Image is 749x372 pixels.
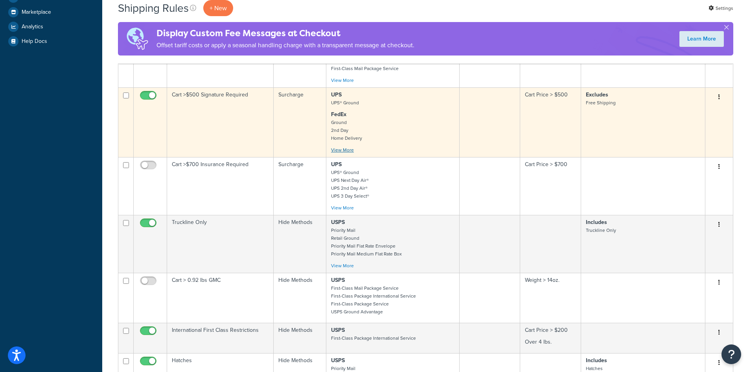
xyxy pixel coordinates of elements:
[22,9,51,16] span: Marketplace
[331,146,354,154] a: View More
[331,160,342,168] strong: UPS
[525,338,576,346] p: Over 4 lbs.
[167,87,274,157] td: Cart >$500 Signature Required
[331,119,362,142] small: Ground 2nd Day Home Delivery
[709,3,733,14] a: Settings
[167,157,274,215] td: Cart >$700 Insurance Required
[6,34,96,48] a: Help Docs
[721,344,741,364] button: Open Resource Center
[331,356,345,365] strong: USPS
[331,227,402,257] small: Priority Mail Retail Ground Priority Mail Flat Rate Envelope Priority Mail Medium Flat Rate Box
[331,169,369,200] small: UPS® Ground UPS Next Day Air® UPS 2nd Day Air® UPS 3 Day Select®
[6,20,96,34] a: Analytics
[274,215,326,273] td: Hide Methods
[274,273,326,323] td: Hide Methods
[331,204,354,211] a: View More
[520,273,581,323] td: Weight > 14oz.
[679,31,724,47] a: Learn More
[331,218,345,226] strong: USPS
[586,227,616,234] small: Truckline Only
[118,22,156,56] img: duties-banner-06bc72dcb5fe05cb3f9472aba00be2ae8eb53ab6f0d8bb03d382ba314ac3c341.png
[156,27,414,40] h4: Display Custom Fee Messages at Checkout
[520,87,581,157] td: Cart Price > $500
[156,40,414,51] p: Offset tariff costs or apply a seasonal handling charge with a transparent message at checkout.
[331,91,342,99] strong: UPS
[520,323,581,353] td: Cart Price > $200
[586,365,603,372] small: Hatches
[586,218,607,226] strong: Includes
[118,0,189,16] h1: Shipping Rules
[331,99,359,106] small: UPS® Ground
[22,24,43,30] span: Analytics
[274,87,326,157] td: Surcharge
[274,157,326,215] td: Surcharge
[167,323,274,353] td: International First Class Restrictions
[331,262,354,269] a: View More
[331,285,416,315] small: First-Class Mail Package Service First-Class Package International Service First-Class Package Se...
[331,77,354,84] a: View More
[331,276,345,284] strong: USPS
[586,356,607,365] strong: Includes
[274,323,326,353] td: Hide Methods
[167,215,274,273] td: Truckline Only
[167,273,274,323] td: Cart > 0.92 lbs GMC
[586,99,616,106] small: Free Shipping
[22,38,47,45] span: Help Docs
[331,326,345,334] strong: USPS
[331,335,416,342] small: First-Class Package International Service
[331,110,346,118] strong: FedEx
[6,5,96,19] a: Marketplace
[586,91,608,99] strong: Excludes
[520,157,581,215] td: Cart Price > $700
